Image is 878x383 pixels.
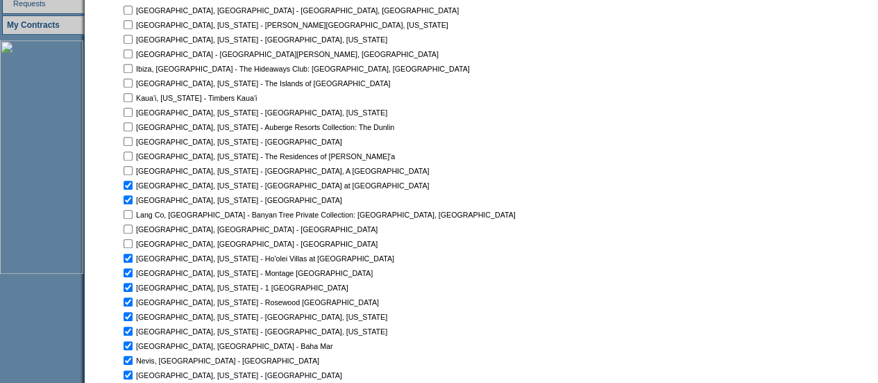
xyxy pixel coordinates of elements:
td: [GEOGRAPHIC_DATA] - [GEOGRAPHIC_DATA][PERSON_NAME], [GEOGRAPHIC_DATA] [136,47,564,60]
a: My Contracts [7,20,60,30]
td: [GEOGRAPHIC_DATA], [US_STATE] - [GEOGRAPHIC_DATA], [US_STATE] [136,310,564,323]
td: [GEOGRAPHIC_DATA], [US_STATE] - The Islands of [GEOGRAPHIC_DATA] [136,76,564,90]
td: [GEOGRAPHIC_DATA], [US_STATE] - 1 [GEOGRAPHIC_DATA] [136,281,564,294]
td: [GEOGRAPHIC_DATA], [US_STATE] - [GEOGRAPHIC_DATA], A [GEOGRAPHIC_DATA] [136,164,564,177]
td: [GEOGRAPHIC_DATA], [GEOGRAPHIC_DATA] - [GEOGRAPHIC_DATA] [136,222,564,236]
td: Nevis, [GEOGRAPHIC_DATA] - [GEOGRAPHIC_DATA] [136,354,564,367]
td: [GEOGRAPHIC_DATA], [GEOGRAPHIC_DATA] - Baha Mar [136,339,564,352]
td: [GEOGRAPHIC_DATA], [US_STATE] - Ho'olei Villas at [GEOGRAPHIC_DATA] [136,252,564,265]
td: [GEOGRAPHIC_DATA], [US_STATE] - [GEOGRAPHIC_DATA] [136,135,564,148]
td: [GEOGRAPHIC_DATA], [US_STATE] - Auberge Resorts Collection: The Dunlin [136,120,564,133]
td: [GEOGRAPHIC_DATA], [US_STATE] - Montage [GEOGRAPHIC_DATA] [136,266,564,279]
td: [GEOGRAPHIC_DATA], [US_STATE] - [GEOGRAPHIC_DATA] [136,193,564,206]
td: [GEOGRAPHIC_DATA], [GEOGRAPHIC_DATA] - [GEOGRAPHIC_DATA], [GEOGRAPHIC_DATA] [136,3,564,17]
td: [GEOGRAPHIC_DATA], [US_STATE] - [GEOGRAPHIC_DATA], [US_STATE] [136,106,564,119]
td: [GEOGRAPHIC_DATA], [GEOGRAPHIC_DATA] - [GEOGRAPHIC_DATA] [136,237,564,250]
td: [GEOGRAPHIC_DATA], [US_STATE] - [GEOGRAPHIC_DATA], [US_STATE] [136,325,564,338]
td: [GEOGRAPHIC_DATA], [US_STATE] - [GEOGRAPHIC_DATA], [US_STATE] [136,33,564,46]
td: [GEOGRAPHIC_DATA], [US_STATE] - The Residences of [PERSON_NAME]'a [136,149,564,163]
td: Ibiza, [GEOGRAPHIC_DATA] - The Hideaways Club: [GEOGRAPHIC_DATA], [GEOGRAPHIC_DATA] [136,62,564,75]
td: [GEOGRAPHIC_DATA], [US_STATE] - [PERSON_NAME][GEOGRAPHIC_DATA], [US_STATE] [136,18,564,31]
td: [GEOGRAPHIC_DATA], [US_STATE] - [GEOGRAPHIC_DATA] at [GEOGRAPHIC_DATA] [136,179,564,192]
td: Lang Co, [GEOGRAPHIC_DATA] - Banyan Tree Private Collection: [GEOGRAPHIC_DATA], [GEOGRAPHIC_DATA] [136,208,564,221]
td: [GEOGRAPHIC_DATA], [US_STATE] - Rosewood [GEOGRAPHIC_DATA] [136,295,564,309]
td: [GEOGRAPHIC_DATA], [US_STATE] - [GEOGRAPHIC_DATA] [136,368,564,382]
td: Kaua'i, [US_STATE] - Timbers Kaua'i [136,91,564,104]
